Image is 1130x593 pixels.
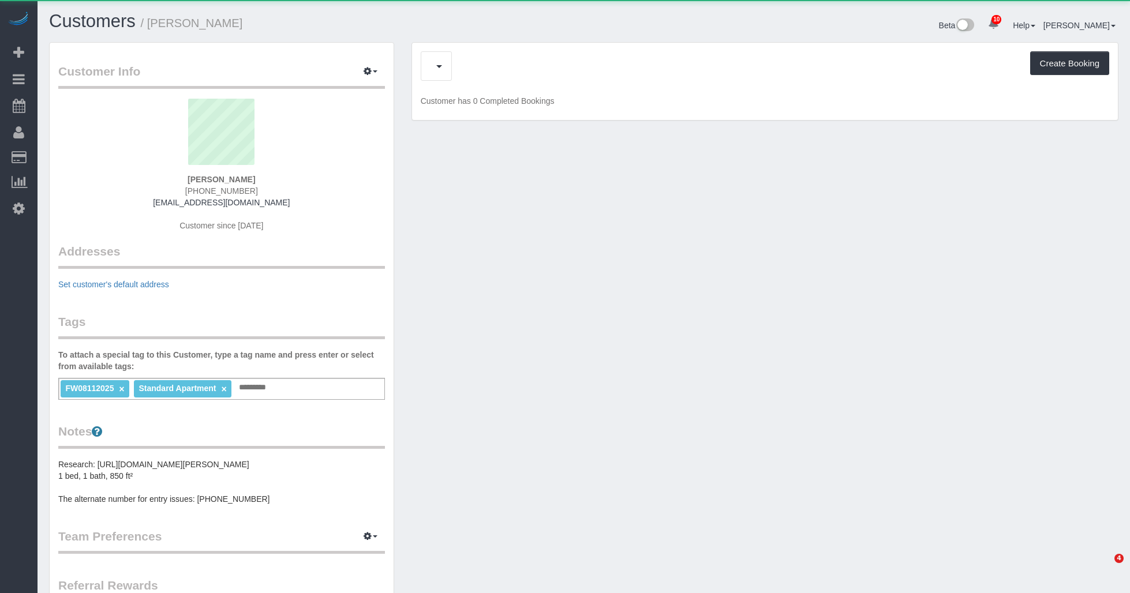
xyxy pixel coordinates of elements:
legend: Team Preferences [58,528,385,554]
legend: Tags [58,313,385,339]
strong: [PERSON_NAME] [188,175,255,184]
span: 4 [1114,554,1124,563]
img: Automaid Logo [7,12,30,28]
small: / [PERSON_NAME] [141,17,243,29]
button: Create Booking [1030,51,1109,76]
span: Customer since [DATE] [179,221,263,230]
img: New interface [955,18,974,33]
legend: Customer Info [58,63,385,89]
a: Beta [939,21,975,30]
span: Standard Apartment [139,384,216,393]
a: × [221,384,226,394]
span: 10 [991,15,1001,24]
p: Customer has 0 Completed Bookings [421,95,1109,107]
legend: Notes [58,423,385,449]
a: Help [1013,21,1035,30]
span: [PHONE_NUMBER] [185,186,258,196]
label: To attach a special tag to this Customer, type a tag name and press enter or select from availabl... [58,349,385,372]
a: × [119,384,124,394]
span: FW08112025 [65,384,114,393]
a: 10 [982,12,1005,37]
a: [PERSON_NAME] [1043,21,1116,30]
a: Set customer's default address [58,280,169,289]
a: Customers [49,11,136,31]
pre: Research: [URL][DOMAIN_NAME][PERSON_NAME] 1 bed, 1 bath, 850 ft² The alternate number for entry i... [58,459,385,505]
a: [EMAIL_ADDRESS][DOMAIN_NAME] [153,198,290,207]
iframe: Intercom live chat [1091,554,1118,581]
